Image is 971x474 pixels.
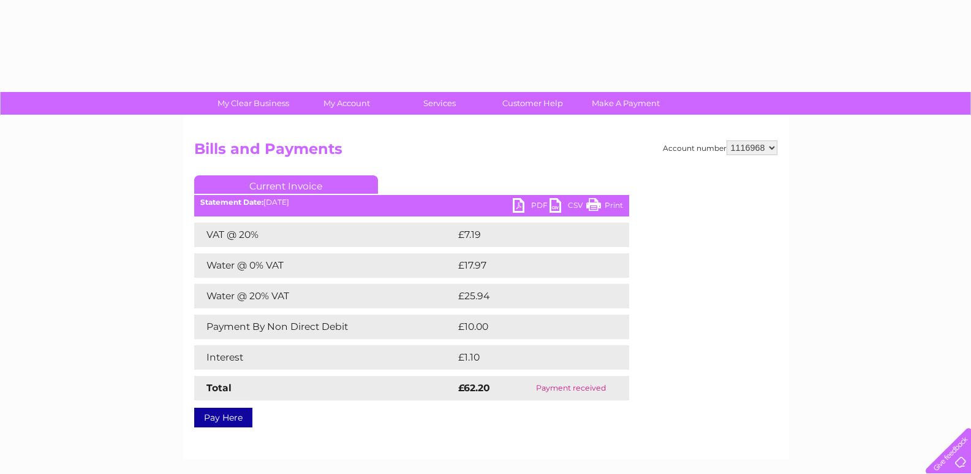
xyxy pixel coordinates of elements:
[194,175,378,194] a: Current Invoice
[194,140,777,164] h2: Bills and Payments
[194,253,455,278] td: Water @ 0% VAT
[296,92,397,115] a: My Account
[194,315,455,339] td: Payment By Non Direct Debit
[482,92,583,115] a: Customer Help
[455,284,605,308] td: £25.94
[663,140,777,155] div: Account number
[455,315,604,339] td: £10.00
[455,253,603,278] td: £17.97
[389,92,490,115] a: Services
[455,345,597,370] td: £1.10
[513,198,550,216] a: PDF
[200,197,263,207] b: Statement Date:
[194,223,455,247] td: VAT @ 20%
[194,345,455,370] td: Interest
[194,408,252,427] a: Pay Here
[575,92,676,115] a: Make A Payment
[194,198,629,207] div: [DATE]
[550,198,586,216] a: CSV
[458,382,490,394] strong: £62.20
[513,376,629,400] td: Payment received
[455,223,599,247] td: £7.19
[203,92,304,115] a: My Clear Business
[194,284,455,308] td: Water @ 20% VAT
[206,382,232,394] strong: Total
[586,198,623,216] a: Print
